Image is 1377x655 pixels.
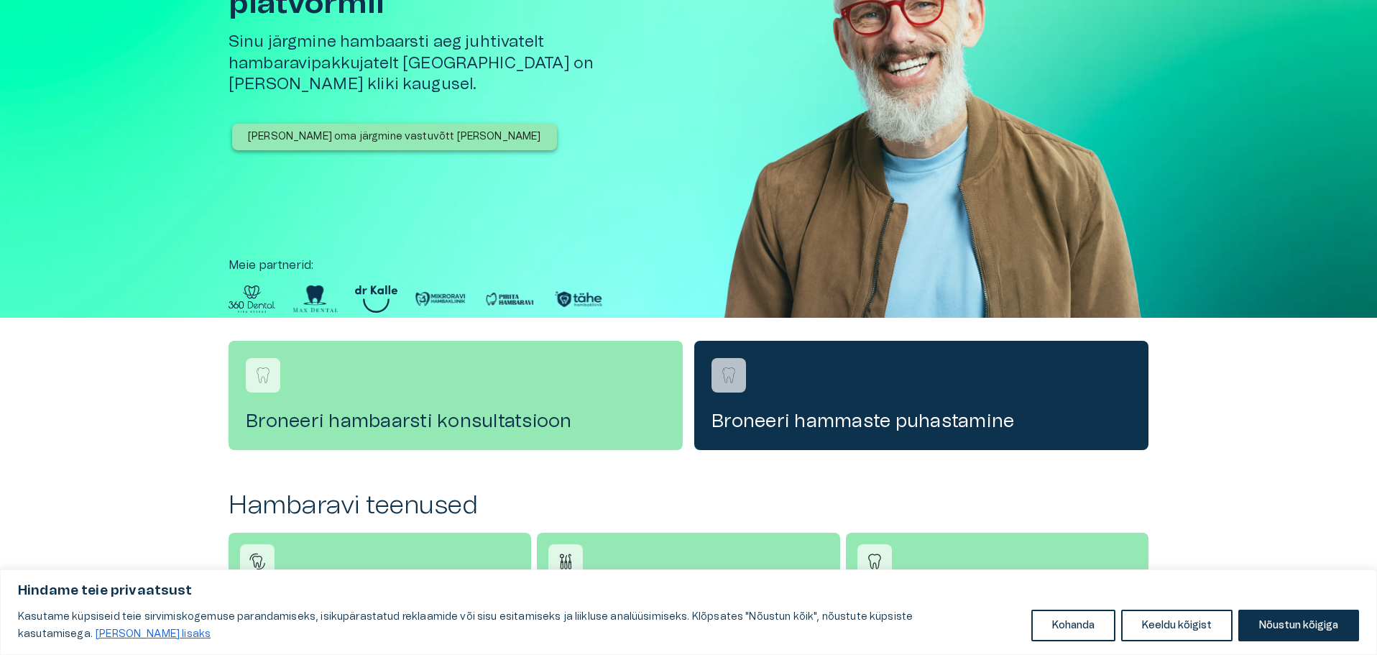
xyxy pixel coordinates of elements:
img: Partner logo [553,285,604,313]
img: Juureravi icon [247,551,268,572]
button: [PERSON_NAME] oma järgmine vastuvõtt [PERSON_NAME] [232,124,557,150]
img: Partner logo [229,285,275,313]
h5: Sinu järgmine hambaarsti aeg juhtivatelt hambaravipakkujatelt [GEOGRAPHIC_DATA] on [PERSON_NAME] ... [229,32,694,95]
h2: Hambaravi teenused [229,490,1148,521]
p: Kasutame küpsiseid teie sirvimiskogemuse parandamiseks, isikupärastatud reklaamide või sisu esita... [18,608,1021,643]
img: Partner logo [293,285,338,313]
p: Meie partnerid : [229,257,1148,274]
img: Partner logo [484,285,535,313]
button: Kohanda [1031,610,1115,641]
img: Partner logo [355,285,397,313]
button: Keeldu kõigist [1121,610,1233,641]
button: Nõustun kõigiga [1238,610,1359,641]
h4: Broneeri hambaarsti konsultatsioon [246,410,666,433]
img: Suukirurgia icon [555,551,576,572]
a: Loe lisaks [95,628,211,640]
a: Navigate to service booking [694,341,1148,450]
img: Broneeri hammaste puhastamine logo [718,365,740,386]
a: Navigate to service booking [229,341,683,450]
h4: Broneeri hammaste puhastamine [711,410,1131,433]
img: Partner logo [415,285,466,313]
img: Broneeri hambaarsti konsultatsioon logo [252,365,274,386]
p: Hindame teie privaatsust [18,582,1359,600]
img: Hambaravi icon [864,551,885,572]
p: [PERSON_NAME] oma järgmine vastuvõtt [PERSON_NAME] [248,129,541,145]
